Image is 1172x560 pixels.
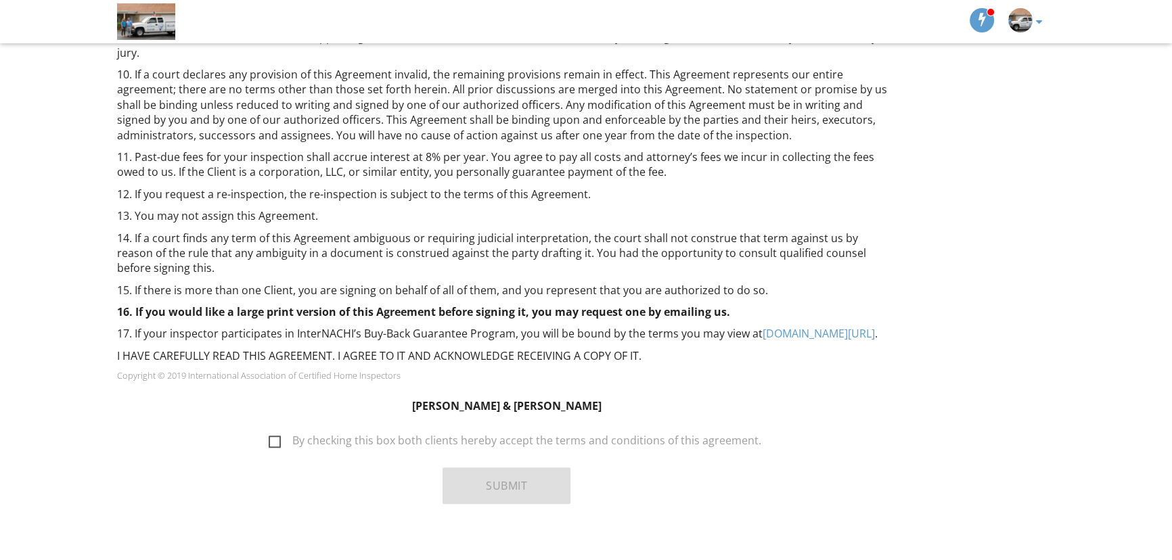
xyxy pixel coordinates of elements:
p: 17. If your inspector participates in InterNACHI’s Buy-Back Guarantee Program, you will be bound ... [117,326,896,341]
strong: [PERSON_NAME] & [PERSON_NAME] [412,398,602,413]
p: 14. If a court finds any term of this Agreement ambiguous or requiring judicial interpretation, t... [117,231,896,276]
p: 16. If you would like a large print version of this Agreement before signing it, you may request ... [117,304,896,319]
p: 13. You may not assign this Agreement. [117,208,896,223]
p: 10. If a court declares any provision of this Agreement invalid, the remaining provisions remain ... [117,67,896,143]
button: Submit [443,467,570,504]
p: I HAVE CAREFULLY READ THIS AGREEMENT. I AGREE TO IT AND ACKNOWLEDGE RECEIVING A COPY OF IT. [117,348,896,363]
a: [DOMAIN_NAME][URL] [763,326,875,341]
p: Copyright © 2019 International Association of Certified Home Inspectors [117,370,896,381]
p: 15. If there is more than one Client, you are signing on behalf of all of them, and you represent... [117,283,896,298]
img: logo.jpg [1008,8,1033,32]
p: 12. If you request a re-inspection, the re-inspection is subject to the terms of this Agreement. [117,187,896,202]
p: 11. Past-due fees for your inspection shall accrue interest at 8% per year. You agree to pay all ... [117,149,896,180]
img: DNS Home Inspection and Consulting [117,3,175,40]
label: By checking this box both clients hereby accept the terms and conditions of this agreement. [269,434,761,451]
